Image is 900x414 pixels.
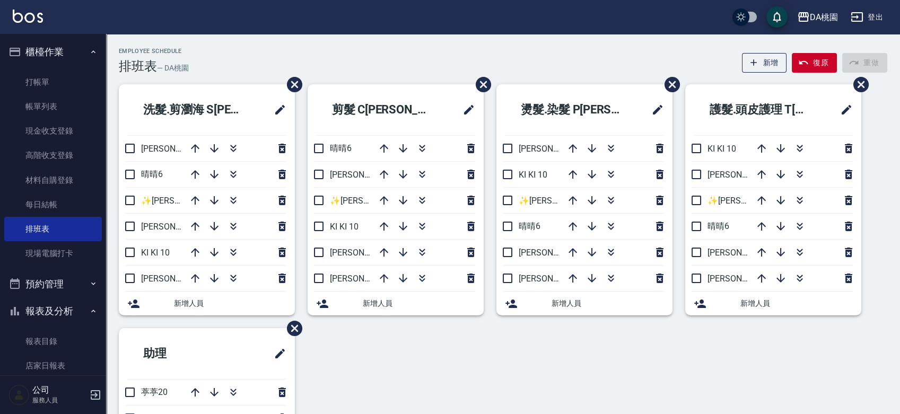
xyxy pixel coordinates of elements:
[4,38,102,66] button: 櫃檯作業
[308,292,484,315] div: 新增人員
[127,91,260,129] h2: 洗髮.剪瀏海 S[PERSON_NAME]
[330,170,398,180] span: [PERSON_NAME]5
[4,168,102,192] a: 材料自購登錄
[141,144,209,154] span: [PERSON_NAME]8
[468,69,493,100] span: 刪除班表
[4,270,102,298] button: 預約管理
[793,6,842,28] button: DA桃園
[4,143,102,168] a: 高階收支登錄
[707,274,776,284] span: [PERSON_NAME]5
[141,169,163,179] span: 晴晴6
[4,119,102,143] a: 現金收支登錄
[330,196,490,206] span: ✨[PERSON_NAME][PERSON_NAME] ✨16
[519,274,587,284] span: [PERSON_NAME]5
[694,91,826,129] h2: 護髮.頭皮護理 T[PERSON_NAME]
[552,298,664,309] span: 新增人員
[845,69,870,100] span: 刪除班表
[279,69,304,100] span: 刪除班表
[141,387,168,397] span: 葶葶20
[707,248,776,258] span: [PERSON_NAME]8
[330,143,352,153] span: 晴晴6
[119,59,157,74] h3: 排班表
[316,91,449,129] h2: 剪髮 C[PERSON_NAME]
[519,221,540,231] span: 晴晴6
[32,395,86,405] p: 服務人員
[141,274,209,284] span: [PERSON_NAME]5
[685,292,861,315] div: 新增人員
[4,241,102,266] a: 現場電腦打卡
[707,144,736,154] span: KI KI 10
[119,48,189,55] h2: Employee Schedule
[834,97,853,122] span: 修改班表的標題
[792,53,837,73] button: 復原
[519,170,547,180] span: KI KI 10
[141,222,209,232] span: [PERSON_NAME]3
[141,248,170,258] span: KI KI 10
[4,354,102,378] a: 店家日報表
[707,221,729,231] span: 晴晴6
[363,298,475,309] span: 新增人員
[267,341,286,366] span: 修改班表的標題
[707,170,776,180] span: [PERSON_NAME]3
[4,297,102,325] button: 報表及分析
[4,70,102,94] a: 打帳單
[657,69,681,100] span: 刪除班表
[766,6,788,28] button: save
[330,274,398,284] span: [PERSON_NAME]8
[4,94,102,119] a: 帳單列表
[742,53,787,73] button: 新增
[13,10,43,23] img: Logo
[456,97,475,122] span: 修改班表的標題
[267,97,286,122] span: 修改班表的標題
[4,192,102,217] a: 每日結帳
[505,91,637,129] h2: 燙髮.染髮 P[PERSON_NAME]
[707,196,868,206] span: ✨[PERSON_NAME][PERSON_NAME] ✨16
[8,384,30,406] img: Person
[330,248,398,258] span: [PERSON_NAME]3
[127,334,225,373] h2: 助理
[519,144,587,154] span: [PERSON_NAME]8
[4,217,102,241] a: 排班表
[740,298,853,309] span: 新增人員
[157,63,189,74] h6: — DA桃園
[32,385,86,395] h5: 公司
[810,11,838,24] div: DA桃園
[174,298,286,309] span: 新增人員
[846,7,887,27] button: 登出
[119,292,295,315] div: 新增人員
[279,313,304,344] span: 刪除班表
[645,97,664,122] span: 修改班表的標題
[330,222,359,232] span: KI KI 10
[4,329,102,354] a: 報表目錄
[519,196,679,206] span: ✨[PERSON_NAME][PERSON_NAME] ✨16
[496,292,672,315] div: 新增人員
[141,196,301,206] span: ✨[PERSON_NAME][PERSON_NAME] ✨16
[519,248,587,258] span: [PERSON_NAME]3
